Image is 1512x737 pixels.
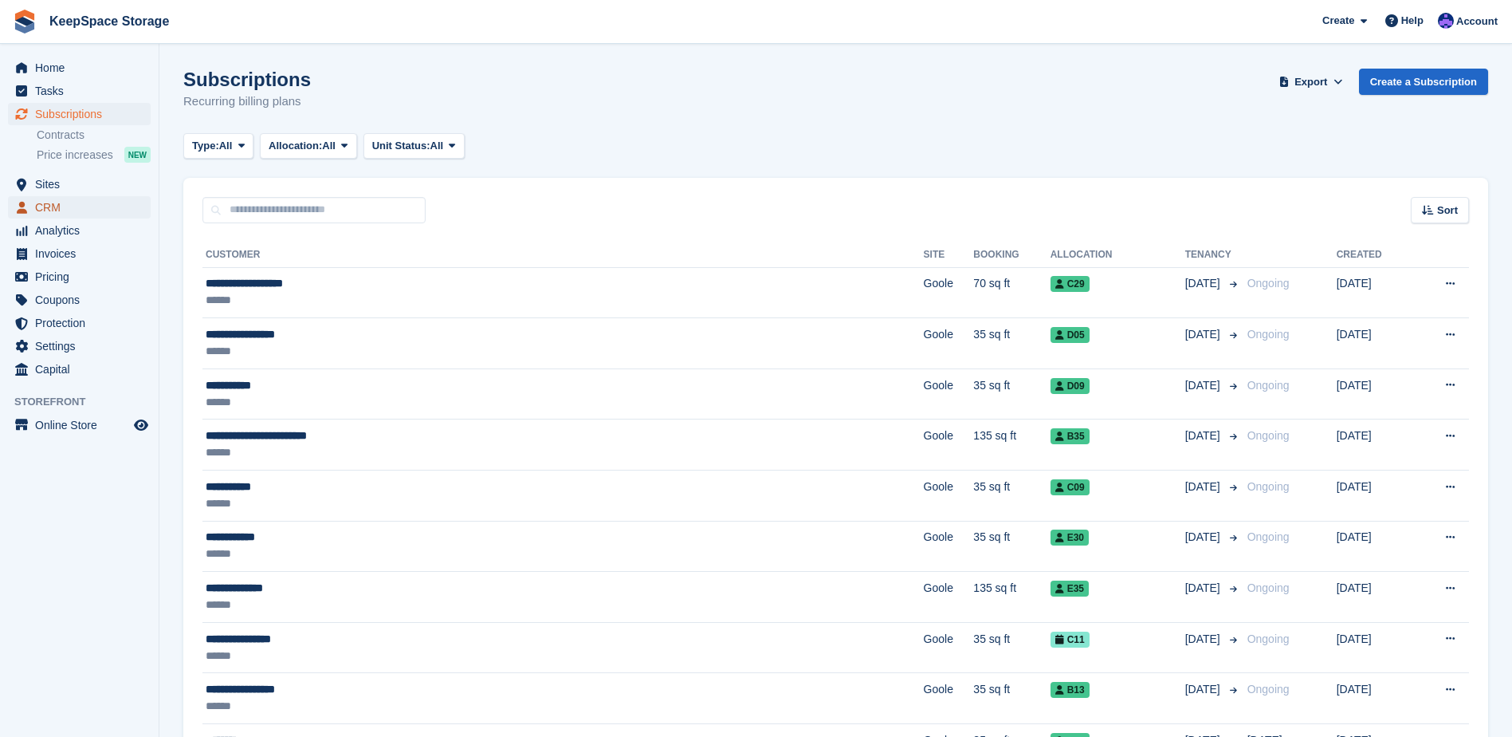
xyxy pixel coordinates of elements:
[1185,681,1223,698] span: [DATE]
[219,138,233,154] span: All
[8,173,151,195] a: menu
[1051,428,1090,444] span: B35
[1247,683,1290,696] span: Ongoing
[924,267,974,318] td: Goole
[8,266,151,288] a: menu
[973,420,1050,471] td: 135 sq ft
[1337,318,1413,369] td: [DATE]
[35,414,131,436] span: Online Store
[973,267,1050,318] td: 70 sq ft
[1051,581,1089,597] span: E35
[1437,203,1458,219] span: Sort
[1337,267,1413,318] td: [DATE]
[1337,420,1413,471] td: [DATE]
[322,138,336,154] span: All
[372,138,430,154] span: Unit Status:
[1247,480,1290,493] span: Ongoing
[35,80,131,102] span: Tasks
[35,173,131,195] span: Sites
[8,289,151,311] a: menu
[924,242,974,268] th: Site
[8,219,151,242] a: menu
[1276,69,1346,95] button: Export
[1051,327,1090,343] span: D05
[1185,377,1223,394] span: [DATE]
[35,289,131,311] span: Coupons
[973,368,1050,420] td: 35 sq ft
[1247,429,1290,442] span: Ongoing
[1322,13,1354,29] span: Create
[1051,530,1089,546] span: E30
[35,335,131,357] span: Settings
[1185,631,1223,648] span: [DATE]
[924,521,974,572] td: Goole
[973,318,1050,369] td: 35 sq ft
[35,312,131,334] span: Protection
[8,103,151,125] a: menu
[924,673,974,724] td: Goole
[202,242,924,268] th: Customer
[1247,328,1290,341] span: Ongoing
[1337,572,1413,623] td: [DATE]
[37,146,151,164] a: Price increases NEW
[363,133,465,160] button: Unit Status: All
[132,416,151,435] a: Preview store
[1185,580,1223,597] span: [DATE]
[1294,74,1327,90] span: Export
[973,242,1050,268] th: Booking
[924,622,974,673] td: Goole
[1051,632,1090,648] span: C11
[1337,622,1413,673] td: [DATE]
[8,335,151,357] a: menu
[13,10,37,33] img: stora-icon-8386f47178a22dfd0bd8f6a31ec36ba5ce8667c1dd55bd0f319d3a0aa187defe.svg
[973,673,1050,724] td: 35 sq ft
[924,471,974,522] td: Goole
[1051,242,1185,268] th: Allocation
[1456,14,1498,30] span: Account
[8,57,151,79] a: menu
[1337,471,1413,522] td: [DATE]
[1185,479,1223,495] span: [DATE]
[1247,277,1290,290] span: Ongoing
[924,420,974,471] td: Goole
[1438,13,1454,29] img: Chloe Clark
[183,133,253,160] button: Type: All
[1051,479,1090,495] span: C09
[35,57,131,79] span: Home
[924,318,974,369] td: Goole
[1185,242,1241,268] th: Tenancy
[35,196,131,219] span: CRM
[35,242,131,265] span: Invoices
[269,138,322,154] span: Allocation:
[14,394,159,410] span: Storefront
[1051,378,1090,394] span: D09
[8,312,151,334] a: menu
[973,622,1050,673] td: 35 sq ft
[924,368,974,420] td: Goole
[8,358,151,380] a: menu
[35,219,131,242] span: Analytics
[1247,379,1290,392] span: Ongoing
[1337,368,1413,420] td: [DATE]
[8,242,151,265] a: menu
[35,266,131,288] span: Pricing
[1185,275,1223,292] span: [DATE]
[973,471,1050,522] td: 35 sq ft
[1247,530,1290,543] span: Ongoing
[260,133,357,160] button: Allocation: All
[1337,673,1413,724] td: [DATE]
[183,69,311,90] h1: Subscriptions
[1247,581,1290,594] span: Ongoing
[1359,69,1488,95] a: Create a Subscription
[973,521,1050,572] td: 35 sq ft
[37,148,113,163] span: Price increases
[1337,521,1413,572] td: [DATE]
[37,128,151,143] a: Contracts
[1337,242,1413,268] th: Created
[43,8,175,34] a: KeepSpace Storage
[1185,529,1223,546] span: [DATE]
[8,80,151,102] a: menu
[8,196,151,219] a: menu
[924,572,974,623] td: Goole
[430,138,444,154] span: All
